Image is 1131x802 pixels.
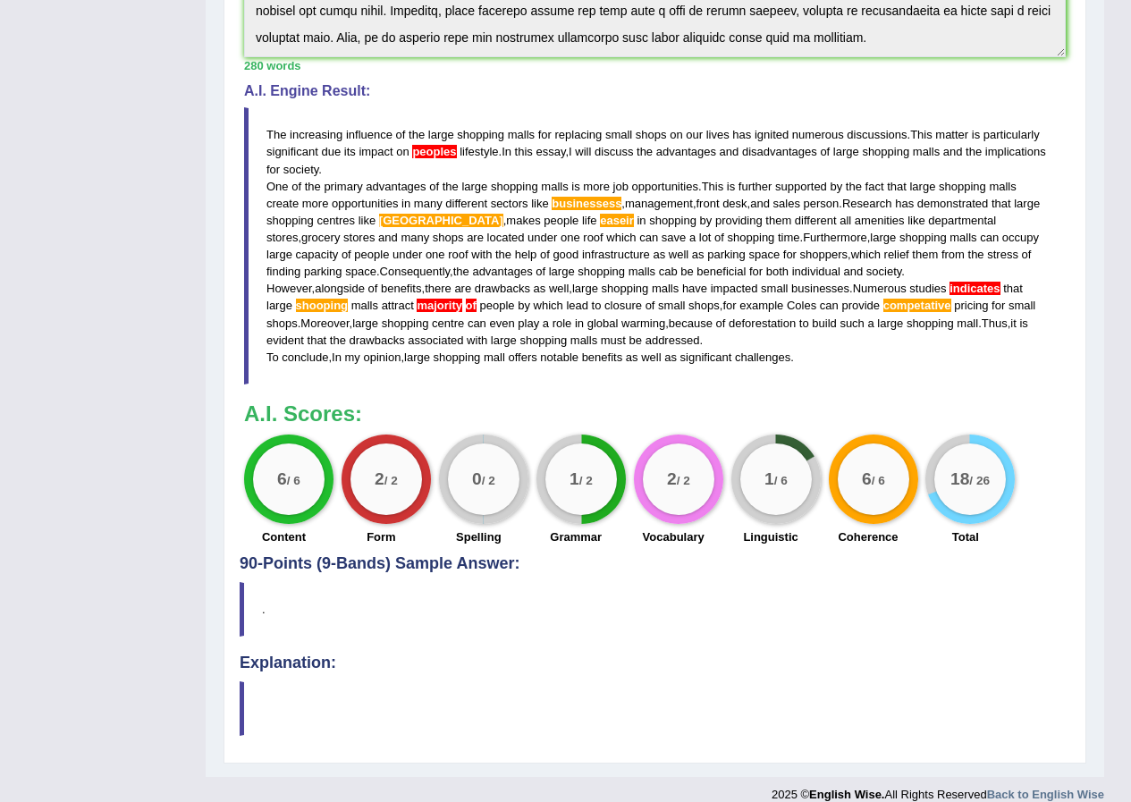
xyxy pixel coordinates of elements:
span: studies [909,282,946,295]
span: more [302,197,329,210]
label: Content [262,528,306,545]
span: benefits [381,282,422,295]
span: Possible spelling mistake found. (did you mean: easier) [600,214,634,227]
span: implications [985,145,1046,158]
span: Thus [982,317,1008,330]
span: there [425,282,452,295]
span: This [702,180,724,193]
span: disadvantages [742,145,817,158]
span: shopping [899,231,947,244]
span: malls [570,333,597,347]
span: is [972,128,980,141]
label: Vocabulary [643,528,705,545]
span: of [396,128,406,141]
span: and [943,145,963,158]
span: large [352,317,378,330]
big: 2 [375,469,384,489]
span: of [367,282,377,295]
span: them [765,214,791,227]
span: In [332,350,342,364]
span: are [467,231,484,244]
span: to [592,299,602,312]
span: providing [715,214,763,227]
span: like [531,197,549,210]
span: I [569,145,572,158]
span: both [766,265,789,278]
span: deforestation [729,317,796,330]
span: Possible spelling mistake found. (did you mean: businesses) [552,197,621,210]
span: shopping [382,317,429,330]
span: shoppers [800,248,848,261]
span: create [266,197,299,210]
span: is [571,180,579,193]
span: impacted [711,282,758,295]
span: person [804,197,840,210]
span: shops [688,299,720,312]
span: for [538,128,552,141]
strong: Back to English Wise [987,788,1104,801]
span: all [840,214,851,227]
span: mall [957,317,978,330]
span: that [1003,282,1023,295]
span: a [689,231,696,244]
span: amenities [855,214,905,227]
span: a [867,317,874,330]
label: Form [367,528,396,545]
span: as [534,282,546,295]
span: small [1009,299,1035,312]
span: To [266,350,279,364]
span: its [344,145,356,158]
span: discuss [595,145,633,158]
span: of [429,180,439,193]
span: save [662,231,686,244]
span: located [487,231,525,244]
span: a [543,317,549,330]
span: This [910,128,933,141]
span: space [748,248,780,261]
span: large [572,282,598,295]
span: drawbacks [350,333,405,347]
span: Coles [787,299,816,312]
span: shopping [862,145,909,158]
span: lot [699,231,712,244]
span: evident [266,333,304,347]
span: on [670,128,682,141]
span: shops [266,317,298,330]
span: even [489,317,514,330]
span: for [783,248,797,261]
span: the [637,145,653,158]
span: numerous [792,128,844,141]
span: can [820,299,839,312]
span: space [345,265,376,278]
span: individual [792,265,840,278]
span: society [866,265,902,278]
span: large [877,317,903,330]
span: the [453,265,469,278]
span: conclude [282,350,328,364]
span: as [653,248,665,261]
span: Research [842,197,892,210]
span: as [664,350,677,364]
span: under [528,231,557,244]
span: An article may be missing. (did you mean: the majority of) [466,299,477,312]
span: that [992,197,1011,210]
span: for [749,265,763,278]
span: discussions [847,128,907,141]
span: to [799,317,809,330]
span: businesses [791,282,849,295]
span: offers [508,350,536,364]
span: stores [266,231,298,244]
span: advantages [366,180,426,193]
span: shopping [266,214,314,227]
span: as [626,350,638,364]
span: malls [652,282,679,295]
span: addressed [646,333,700,347]
span: of [540,248,550,261]
span: beneficial [696,265,746,278]
span: example [739,299,783,312]
span: large [549,265,575,278]
span: parking [707,248,746,261]
span: lead [566,299,588,312]
span: primary [324,180,362,193]
span: ignited [755,128,789,141]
